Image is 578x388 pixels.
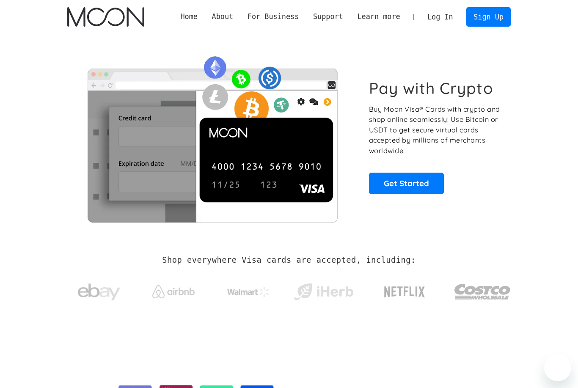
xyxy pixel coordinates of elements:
[466,7,510,26] a: Sign Up
[357,11,400,22] div: Learn more
[173,11,205,22] a: Home
[67,270,130,310] a: ebay
[248,11,299,22] div: For Business
[78,279,120,305] img: ebay
[420,8,460,26] a: Log In
[350,11,407,22] div: Learn more
[227,287,270,297] img: Walmart
[369,104,501,156] p: Buy Moon Visa® Cards with crypto and shop online seamlessly! Use Bitcoin or USDT to get secure vi...
[152,285,195,298] img: Airbnb
[454,267,511,312] a: Costco
[367,273,443,307] a: Netflix
[369,79,493,98] h1: Pay with Crypto
[67,7,144,27] img: Moon Logo
[212,11,234,22] div: About
[369,173,444,194] a: Get Started
[454,276,511,308] img: Costco
[292,281,355,303] img: iHerb
[205,11,240,22] div: About
[217,278,280,301] a: Walmart
[162,256,416,265] h2: Shop everywhere Visa cards are accepted, including:
[67,50,357,222] img: Moon Cards let you spend your crypto anywhere Visa is accepted.
[383,281,426,303] img: Netflix
[313,11,343,22] div: Support
[306,11,350,22] div: Support
[142,277,205,303] a: Airbnb
[544,354,571,381] iframe: Кнопка запуска окна обмена сообщениями
[240,11,306,22] div: For Business
[292,272,355,307] a: iHerb
[67,7,144,27] a: home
